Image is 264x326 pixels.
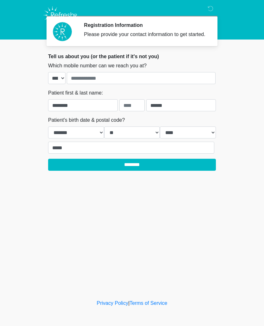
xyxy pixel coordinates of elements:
a: Terms of Service [129,300,167,306]
img: Agent Avatar [53,22,72,41]
div: Please provide your contact information to get started. [84,31,206,38]
label: Which mobile number can we reach you at? [48,62,147,70]
img: Refresh RX Logo [42,5,80,26]
label: Patient's birth date & postal code? [48,116,125,124]
label: Patient first & last name: [48,89,103,97]
a: Privacy Policy [97,300,129,306]
a: | [128,300,129,306]
h2: Tell us about you (or the patient if it's not you) [48,53,216,59]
